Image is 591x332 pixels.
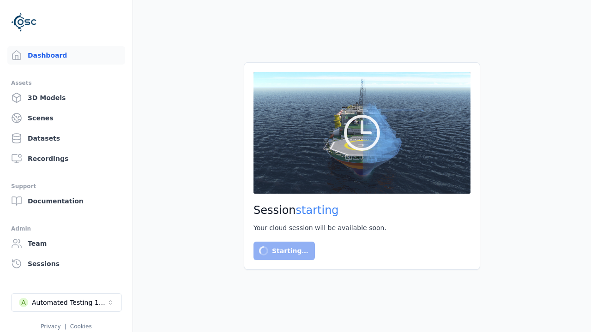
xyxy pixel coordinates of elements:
[7,149,125,168] a: Recordings
[19,298,28,307] div: A
[7,46,125,65] a: Dashboard
[253,223,470,232] div: Your cloud session will be available soon.
[11,223,121,234] div: Admin
[7,109,125,127] a: Scenes
[32,298,107,307] div: Automated Testing 1 - Playwright
[7,234,125,253] a: Team
[11,77,121,89] div: Assets
[7,89,125,107] a: 3D Models
[7,192,125,210] a: Documentation
[41,323,60,330] a: Privacy
[70,323,92,330] a: Cookies
[296,204,339,217] span: starting
[11,293,122,312] button: Select a workspace
[7,255,125,273] a: Sessions
[253,203,470,218] h2: Session
[11,9,37,35] img: Logo
[253,242,315,260] button: Starting…
[65,323,66,330] span: |
[7,129,125,148] a: Datasets
[11,181,121,192] div: Support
